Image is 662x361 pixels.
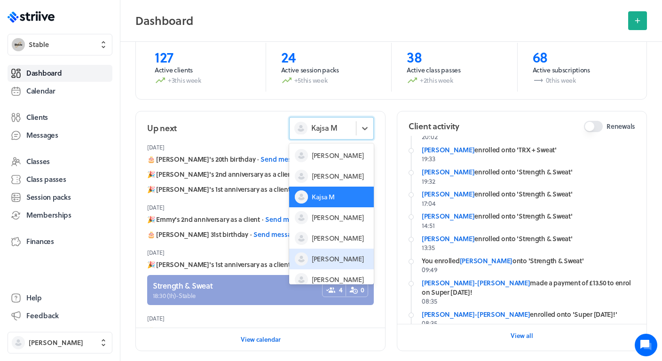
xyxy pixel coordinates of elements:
[26,311,59,321] span: Feedback
[281,48,377,65] p: 24
[281,65,377,75] p: Active session packs
[250,230,252,239] span: ·
[312,234,363,243] span: [PERSON_NAME]
[511,331,533,340] span: View all
[26,157,50,166] span: Classes
[533,65,628,75] p: Active subscriptions
[8,83,112,100] a: Calendar
[361,285,364,295] span: 0
[29,40,49,49] span: Stable
[422,278,635,297] div: made a payment of £13.50 to enrol on Super [DATE]!
[29,338,83,347] span: [PERSON_NAME]
[422,189,635,199] div: enrolled onto 'Strength & Sweat'
[312,151,363,160] span: [PERSON_NAME]
[147,311,374,326] header: [DATE]
[147,170,374,179] div: 🎉 [PERSON_NAME]'s 2nd anniversary as a client
[265,215,311,224] button: Send message
[422,234,635,243] div: enrolled onto 'Strength & Sweat'
[140,43,266,92] a: 127Active clients+3this week
[422,211,474,221] a: [PERSON_NAME]
[8,153,112,170] a: Classes
[422,309,530,319] a: [PERSON_NAME]-[PERSON_NAME]
[147,140,374,155] header: [DATE]
[8,171,112,188] a: Class passes
[155,75,251,86] p: +3 this week
[311,123,338,133] span: Kajsa M
[407,48,502,65] p: 38
[422,145,635,155] div: enrolled onto 'TRX + Sweat'
[147,122,177,134] h2: Up next
[339,285,343,295] span: 4
[422,234,474,243] a: [PERSON_NAME]
[312,213,363,222] span: [PERSON_NAME]
[533,75,628,86] p: 0 this week
[422,278,530,288] a: [PERSON_NAME]-[PERSON_NAME]
[8,207,112,224] a: Memberships
[422,167,474,177] a: [PERSON_NAME]
[135,11,623,30] h2: Dashboard
[607,122,635,131] span: Renewals
[253,230,299,239] button: Send message
[26,130,58,140] span: Messages
[517,43,643,92] a: 68Active subscriptions0this week
[8,332,112,353] button: [PERSON_NAME]
[407,75,502,86] p: +2 this week
[27,162,168,180] input: Search articles
[147,326,374,335] div: 🎂 [PERSON_NAME]'s 41st birthday
[8,34,112,55] button: StableStable
[13,146,175,157] p: Find an answer quickly
[422,189,474,199] a: [PERSON_NAME]
[511,326,533,345] button: View all
[14,63,174,93] h2: We're here to help. Ask us anything!
[26,86,55,96] span: Calendar
[15,110,173,128] button: New conversation
[8,189,112,206] a: Session packs
[26,192,71,202] span: Session packs
[407,65,502,75] p: Active class passes
[26,210,71,220] span: Memberships
[8,65,112,82] a: Dashboard
[26,174,66,184] span: Class passes
[155,65,251,75] p: Active clients
[422,145,474,155] a: [PERSON_NAME]
[260,155,307,164] button: Send message
[14,46,174,61] h1: Hi [PERSON_NAME]
[312,275,363,284] span: [PERSON_NAME]
[422,297,635,306] p: 08:35
[8,290,112,306] a: Help
[422,319,635,328] p: 08:35
[422,265,635,275] p: 09:49
[147,155,374,164] div: 🎂 [PERSON_NAME]'s 20th birthday
[259,326,305,335] button: Send message
[12,38,25,51] img: Stable
[241,330,281,349] button: View calendar
[147,215,374,224] div: 🎉 Emmy's 2nd anniversary as a client
[26,293,42,303] span: Help
[147,260,374,269] div: 🎉 [PERSON_NAME]'s 1st anniversary as a client
[422,167,635,177] div: enrolled onto 'Strength & Sweat'
[391,43,517,92] a: 38Active class passes+2this week
[422,154,635,164] p: 19:33
[584,121,603,132] button: Renewals
[312,254,363,264] span: [PERSON_NAME]
[147,245,374,260] header: [DATE]
[8,233,112,250] a: Finances
[422,212,635,221] div: enrolled onto 'Strength & Sweat'
[422,256,635,266] div: You enrolled onto 'Strength & Sweat'
[635,334,657,356] iframe: gist-messenger-bubble-iframe
[8,127,112,144] a: Messages
[460,256,512,266] a: [PERSON_NAME]
[312,172,363,181] span: [PERSON_NAME]
[422,177,635,186] p: 19:32
[422,310,635,319] div: enrolled onto 'Super [DATE]!'
[257,155,259,164] span: ·
[8,307,112,324] button: Feedback
[241,335,281,344] span: View calendar
[8,109,112,126] a: Clients
[422,199,635,208] p: 17:04
[147,185,374,194] div: 🎉 [PERSON_NAME]'s 1st anniversary as a client
[155,48,251,65] p: 127
[61,115,113,123] span: New conversation
[409,120,459,132] h2: Client activity
[422,221,635,230] p: 14:51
